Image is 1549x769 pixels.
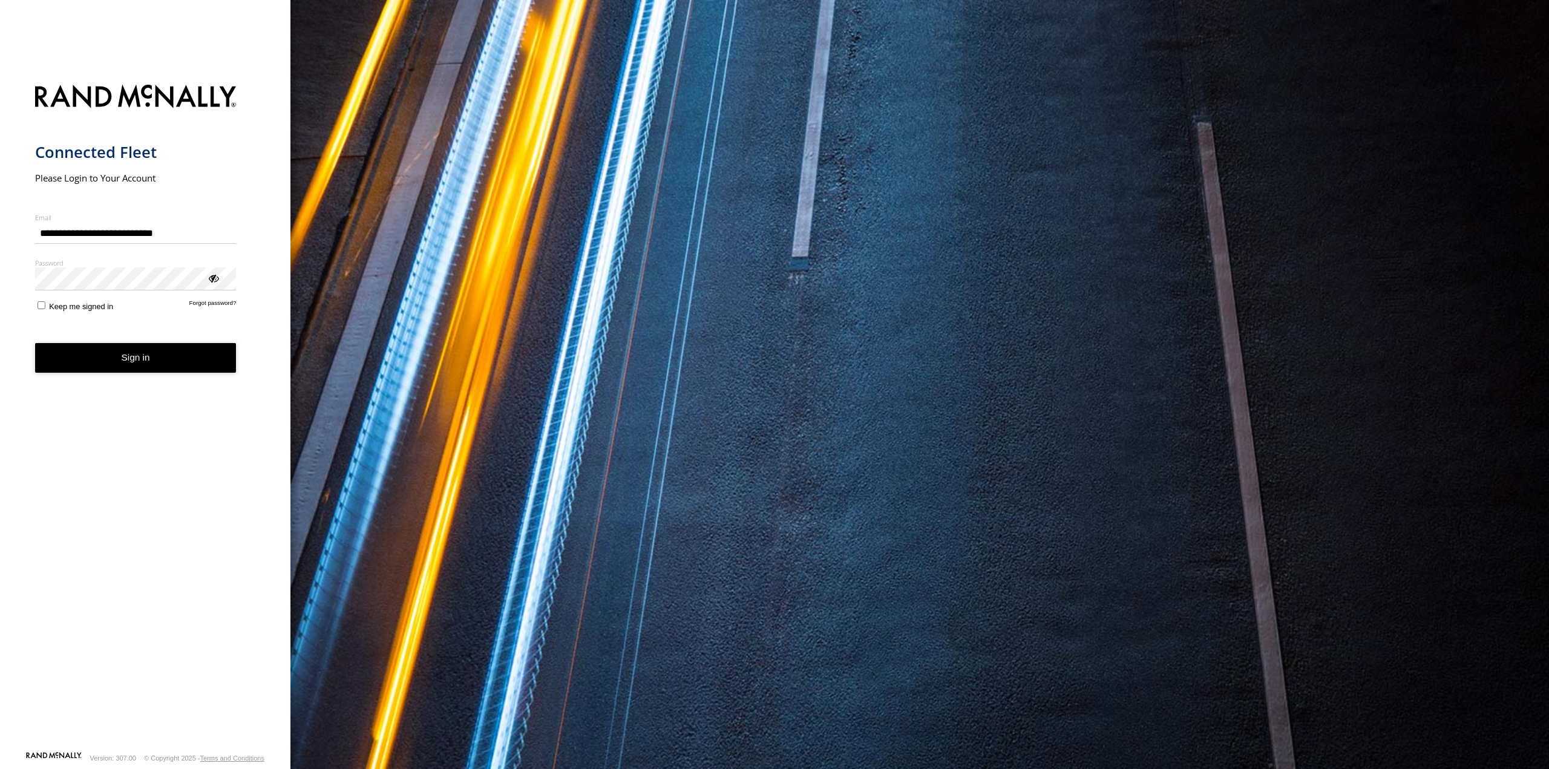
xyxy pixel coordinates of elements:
a: Forgot password? [189,299,237,311]
a: Terms and Conditions [200,754,264,762]
input: Keep me signed in [38,301,45,309]
a: Visit our Website [26,752,82,764]
label: Password [35,258,237,267]
div: © Copyright 2025 - [144,754,264,762]
div: Version: 307.00 [90,754,136,762]
form: main [35,77,256,751]
label: Email [35,213,237,222]
button: Sign in [35,343,237,373]
h1: Connected Fleet [35,142,237,162]
img: Rand McNally [35,82,237,113]
h2: Please Login to Your Account [35,172,237,184]
div: ViewPassword [207,272,219,284]
span: Keep me signed in [49,302,113,311]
